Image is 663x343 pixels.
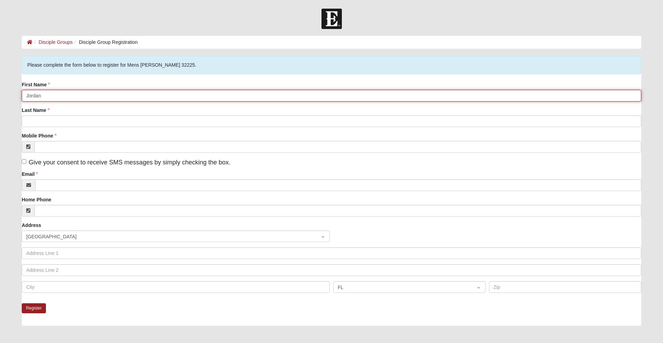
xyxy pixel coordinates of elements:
[22,196,51,203] label: Home Phone
[73,39,138,46] li: Disciple Group Registration
[22,222,41,229] label: Address
[26,233,313,240] span: United States
[338,284,469,291] span: FL
[489,281,641,293] input: Zip
[22,281,330,293] input: City
[22,107,50,114] label: Last Name
[321,9,342,29] img: Church of Eleven22 Logo
[22,247,641,259] input: Address Line 1
[22,303,46,313] button: Register
[22,56,641,74] div: Please complete the form below to register for Mens [PERSON_NAME] 32225.
[29,159,230,166] span: Give your consent to receive SMS messages by simply checking the box.
[39,39,73,45] a: Disciple Groups
[22,132,57,139] label: Mobile Phone
[22,159,26,164] input: Give your consent to receive SMS messages by simply checking the box.
[22,171,38,178] label: Email
[22,81,50,88] label: First Name
[22,264,641,276] input: Address Line 2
